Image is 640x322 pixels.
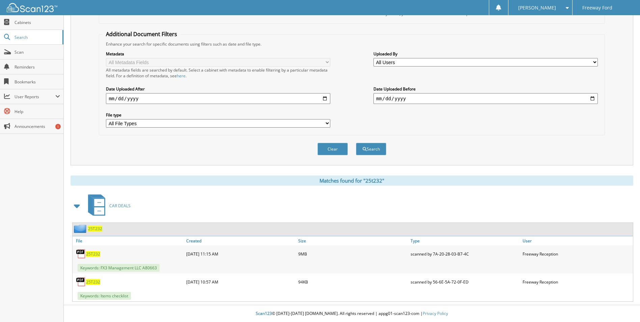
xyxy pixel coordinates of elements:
img: PDF.png [76,277,86,287]
span: Bookmarks [15,79,60,85]
span: Reminders [15,64,60,70]
label: Date Uploaded Before [373,86,598,92]
span: Scan123 [256,311,272,316]
div: scanned by 7A-20-28-03-B7-4C [409,247,521,261]
span: Freeway Ford [582,6,612,10]
span: Cabinets [15,20,60,25]
div: All metadata fields are searched by default. Select a cabinet with metadata to enable filtering b... [106,67,330,79]
label: Metadata [106,51,330,57]
a: Privacy Policy [423,311,448,316]
a: here [177,73,186,79]
a: 25T232 [86,251,100,257]
a: Type [409,236,521,245]
div: scanned by 56-6E-5A-72-0F-ED [409,275,521,289]
a: User [521,236,633,245]
div: [DATE] 11:15 AM [185,247,297,261]
span: Scan [15,49,60,55]
label: Uploaded By [373,51,598,57]
div: © [DATE]-[DATE] [DOMAIN_NAME]. All rights reserved | appg01-scan123-com | [64,305,640,322]
img: scan123-logo-white.svg [7,3,57,12]
div: Freeway Reception [521,247,633,261]
span: Search [15,34,59,40]
iframe: Chat Widget [606,290,640,322]
div: Matches found for "25t232" [71,176,633,186]
a: CAR DEALS [84,192,131,219]
img: PDF.png [76,249,86,259]
a: Created [185,236,297,245]
a: 25T232 [88,226,102,232]
a: 25T232 [86,279,100,285]
div: 94KB [297,275,409,289]
div: 9MB [297,247,409,261]
button: Clear [317,143,348,155]
div: [DATE] 10:57 AM [185,275,297,289]
label: File type [106,112,330,118]
input: end [373,93,598,104]
span: Keywords: Items checklist [78,292,131,300]
legend: Additional Document Filters [103,30,180,38]
div: Freeway Reception [521,275,633,289]
a: Size [297,236,409,245]
span: Help [15,109,60,114]
span: Keywords: FX3 Management LLC A80663 [78,264,160,272]
div: Enhance your search for specific documents using filters such as date and file type. [103,41,601,47]
span: User Reports [15,94,55,100]
span: Announcements [15,124,60,129]
span: [PERSON_NAME] [518,6,556,10]
a: File [73,236,185,245]
div: 1 [55,124,61,129]
input: start [106,93,330,104]
button: Search [356,143,386,155]
img: folder2.png [74,224,88,233]
span: CAR DEALS [109,203,131,209]
label: Date Uploaded After [106,86,330,92]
